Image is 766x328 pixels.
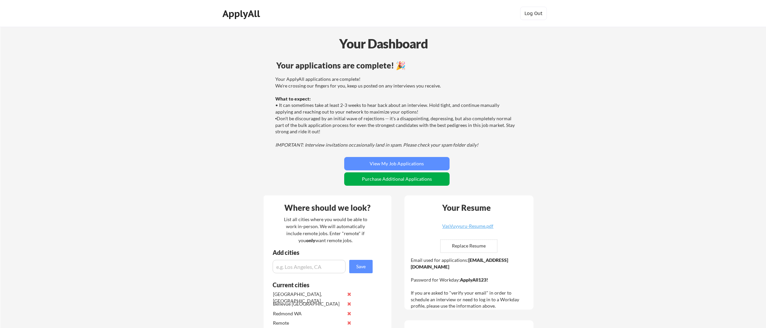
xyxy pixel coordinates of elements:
div: [GEOGRAPHIC_DATA], [GEOGRAPHIC_DATA] [273,291,344,304]
div: Your Dashboard [1,34,766,53]
div: VasVuyyuru-Resume.pdf [428,224,508,228]
em: IMPORTANT: Interview invitations occasionally land in spam. Please check your spam folder daily! [275,142,478,148]
button: Save [349,260,373,273]
font: • [275,116,277,121]
div: Bellevue [GEOGRAPHIC_DATA] [273,301,344,307]
div: Add cities [273,250,374,256]
strong: [EMAIL_ADDRESS][DOMAIN_NAME] [411,257,508,270]
div: Your applications are complete! 🎉 [276,61,517,69]
div: List all cities where you would be able to work in-person. We will automatically include remote j... [280,216,372,244]
div: Redmond WA [273,310,344,317]
div: Email used for applications: Password for Workday: If you are asked to "verify your email" in ord... [411,257,529,309]
div: Remote [273,320,344,326]
a: VasVuyyuru-Resume.pdf [428,224,508,234]
div: Current cities [273,282,365,288]
div: Where should we look? [265,204,390,212]
div: Your ApplyAll applications are complete! We're crossing our fingers for you, keep us posted on an... [275,76,516,148]
div: Your Resume [434,204,500,212]
strong: ApplyAll123! [460,277,488,283]
div: ApplyAll [222,8,262,19]
input: e.g. Los Angeles, CA [273,260,346,273]
button: Log Out [520,7,547,20]
strong: What to expect: [275,96,311,102]
strong: only [306,237,315,243]
button: Purchase Additional Applications [344,172,450,186]
button: View My Job Applications [344,157,450,170]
